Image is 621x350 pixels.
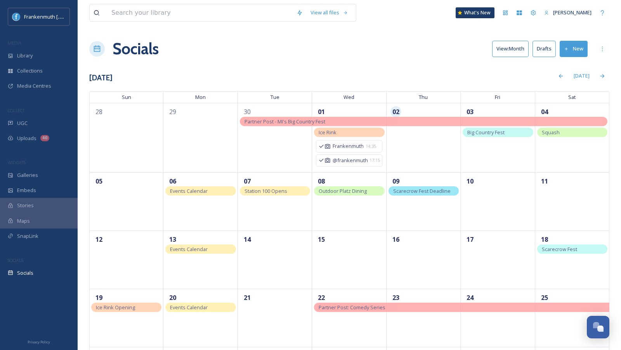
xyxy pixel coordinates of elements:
[94,292,104,303] span: 19
[170,304,208,311] span: Events Calendar
[319,187,367,194] span: Outdoor Platz Dining
[539,292,550,303] span: 25
[316,176,327,187] span: 08
[242,234,253,245] span: 14
[393,187,451,194] span: Scarecrow Fest Deadline
[163,91,238,103] span: Mon
[369,157,380,164] span: 17:15
[242,106,253,117] span: 30
[170,187,208,194] span: Events Calendar
[17,269,33,277] span: Socials
[553,9,592,16] span: [PERSON_NAME]
[465,234,475,245] span: 17
[167,106,178,117] span: 29
[570,68,593,83] div: [DATE]
[242,176,253,187] span: 07
[17,52,33,59] span: Library
[94,176,104,187] span: 05
[319,129,337,136] span: Ice Rink
[390,176,401,187] span: 09
[8,257,23,263] span: SOCIALS
[245,118,325,125] span: Partner Post - MI's Big Country Fest
[28,340,50,345] span: Privacy Policy
[333,142,364,150] span: Frankenmuth
[465,106,475,117] span: 03
[40,135,49,141] div: 40
[316,292,327,303] span: 22
[245,187,287,194] span: Station 100 Opens
[89,91,163,103] span: Sun
[28,337,50,346] a: Privacy Policy
[170,246,208,253] span: Events Calendar
[316,234,327,245] span: 15
[316,106,327,117] span: 01
[24,13,83,20] span: Frankenmuth [US_STATE]
[535,91,609,103] span: Sat
[467,129,505,136] span: Big Country Fest
[307,5,352,20] a: View all files
[333,157,368,164] span: @frankenmuth
[560,41,588,57] button: New
[492,41,529,57] button: View:Month
[96,304,135,311] span: Ice Rink Opening
[94,234,104,245] span: 12
[94,106,104,117] span: 28
[390,234,401,245] span: 16
[390,106,401,117] span: 02
[319,304,385,311] span: Partner Post: Comedy Series
[539,234,550,245] span: 18
[17,82,51,90] span: Media Centres
[461,91,535,103] span: Fri
[17,202,34,209] span: Stories
[17,120,28,127] span: UGC
[387,91,461,103] span: Thu
[8,107,24,113] span: COLLECT
[167,292,178,303] span: 20
[17,172,38,179] span: Galleries
[242,292,253,303] span: 21
[533,41,560,57] a: Drafts
[465,292,475,303] span: 24
[89,72,113,83] h3: [DATE]
[167,234,178,245] span: 13
[542,246,577,253] span: Scarecrow Fest
[465,176,475,187] span: 10
[12,13,20,21] img: Social%20Media%20PFP%202025.jpg
[8,40,21,46] span: MEDIA
[587,316,609,338] button: Open Chat
[17,67,43,75] span: Collections
[539,176,550,187] span: 11
[366,143,376,150] span: 14:35
[540,5,595,20] a: [PERSON_NAME]
[539,106,550,117] span: 04
[108,4,293,21] input: Search your library
[17,135,36,142] span: Uploads
[8,159,26,165] span: WIDGETS
[17,217,30,225] span: Maps
[542,129,560,136] span: Squash
[312,91,386,103] span: Wed
[456,7,494,18] a: What's New
[390,292,401,303] span: 23
[17,187,36,194] span: Embeds
[167,176,178,187] span: 06
[533,41,556,57] button: Drafts
[238,91,312,103] span: Tue
[113,37,159,61] a: Socials
[17,232,38,240] span: SnapLink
